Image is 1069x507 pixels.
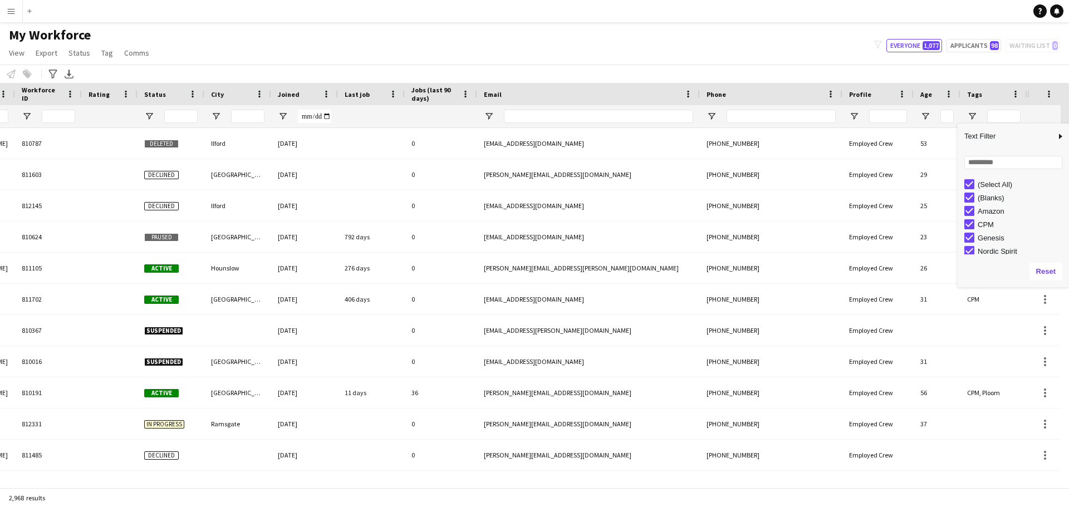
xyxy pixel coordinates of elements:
div: [EMAIL_ADDRESS][DOMAIN_NAME] [477,346,700,377]
div: [PHONE_NUMBER] [700,253,842,283]
div: Employed Crew [842,284,914,314]
div: 810191 [15,377,82,408]
div: 276 days [338,253,405,283]
div: [GEOGRAPHIC_DATA] [204,346,271,377]
span: Export [36,48,57,58]
input: Email Filter Input [504,110,693,123]
div: Hounslow [204,253,271,283]
div: Employed Crew [842,346,914,377]
div: [PERSON_NAME][EMAIL_ADDRESS][DOMAIN_NAME] [477,377,700,408]
div: [DATE] [271,315,338,346]
div: [PERSON_NAME][EMAIL_ADDRESS][PERSON_NAME][DOMAIN_NAME] [477,253,700,283]
div: 811105 [15,253,82,283]
div: [PHONE_NUMBER] [700,190,842,221]
div: Employed Crew [842,128,914,159]
div: CPM [978,220,1066,229]
div: Employed Crew [842,190,914,221]
span: Active [144,264,179,273]
div: (Blanks) [978,194,1066,202]
button: Open Filter Menu [967,111,977,121]
div: [GEOGRAPHIC_DATA] [204,221,271,252]
div: CPM [960,284,1027,314]
span: In progress [144,420,184,429]
a: Export [31,46,62,60]
span: Workforce ID [22,86,62,102]
div: 0 [405,346,477,377]
div: 31 [914,346,960,377]
div: Ilford [204,128,271,159]
div: Filter List [958,178,1069,311]
div: Employed Crew [842,377,914,408]
button: Open Filter Menu [22,111,32,121]
div: [PERSON_NAME][EMAIL_ADDRESS][DOMAIN_NAME] [477,440,700,470]
div: [DATE] [271,471,338,501]
a: View [4,46,29,60]
button: Open Filter Menu [920,111,930,121]
div: [PHONE_NUMBER] [700,128,842,159]
div: Employed Crew [842,440,914,470]
button: Open Filter Menu [849,111,859,121]
div: [PERSON_NAME][EMAIL_ADDRESS][DOMAIN_NAME] [477,408,700,439]
div: 0 [405,315,477,346]
div: 811603 [15,159,82,190]
div: 810787 [15,128,82,159]
input: Search filter values [964,156,1062,169]
div: 811485 [15,440,82,470]
div: Employed Crew [842,471,914,501]
div: [GEOGRAPHIC_DATA] [204,159,271,190]
span: Tags [967,90,982,99]
div: 26 [914,253,960,283]
div: [DATE] [271,408,338,439]
button: Applicants98 [947,39,1001,52]
div: 810016 [15,346,82,377]
span: Declined [144,171,179,179]
div: (Select All) [978,180,1066,189]
span: Active [144,389,179,397]
div: [DATE] [271,284,338,314]
div: [PHONE_NUMBER] [700,377,842,408]
span: Comms [124,48,149,58]
span: Rating [89,90,110,99]
div: 812145 [15,190,82,221]
div: Nordic Spirit [978,247,1066,255]
input: Workforce ID Filter Input [42,110,75,123]
div: [DATE] [271,221,338,252]
div: CPM, Ploom [960,377,1027,408]
div: Ilford [204,190,271,221]
div: 0 [405,221,477,252]
div: [PHONE_NUMBER] [700,315,842,346]
span: Phone [707,90,726,99]
div: 0 [405,471,477,501]
div: Employed Crew [842,159,914,190]
input: Profile Filter Input [869,110,907,123]
div: 53 [914,128,960,159]
div: [PHONE_NUMBER] [700,221,842,252]
div: 11 days [338,377,405,408]
div: Genesis [978,234,1066,242]
div: Amazon [978,207,1066,215]
div: 792 days [338,221,405,252]
div: [EMAIL_ADDRESS][DOMAIN_NAME] [477,128,700,159]
div: 0 [405,128,477,159]
div: Ramsgate [204,408,271,439]
span: 1,077 [923,41,940,50]
div: [DATE] [271,346,338,377]
div: [PHONE_NUMBER] [700,440,842,470]
div: 0 [405,440,477,470]
div: [PHONE_NUMBER] [700,471,842,501]
button: Open Filter Menu [484,111,494,121]
span: Status [144,90,166,99]
div: 811258 [15,471,82,501]
button: Open Filter Menu [707,111,717,121]
div: [PHONE_NUMBER] [700,346,842,377]
button: Open Filter Menu [144,111,154,121]
span: Age [920,90,932,99]
a: Comms [120,46,154,60]
div: [DATE] [271,128,338,159]
div: 29 [914,159,960,190]
span: View [9,48,24,58]
span: Suspended [144,327,183,335]
div: [DATE] [271,440,338,470]
div: Employed Crew [842,408,914,439]
span: 98 [990,41,999,50]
